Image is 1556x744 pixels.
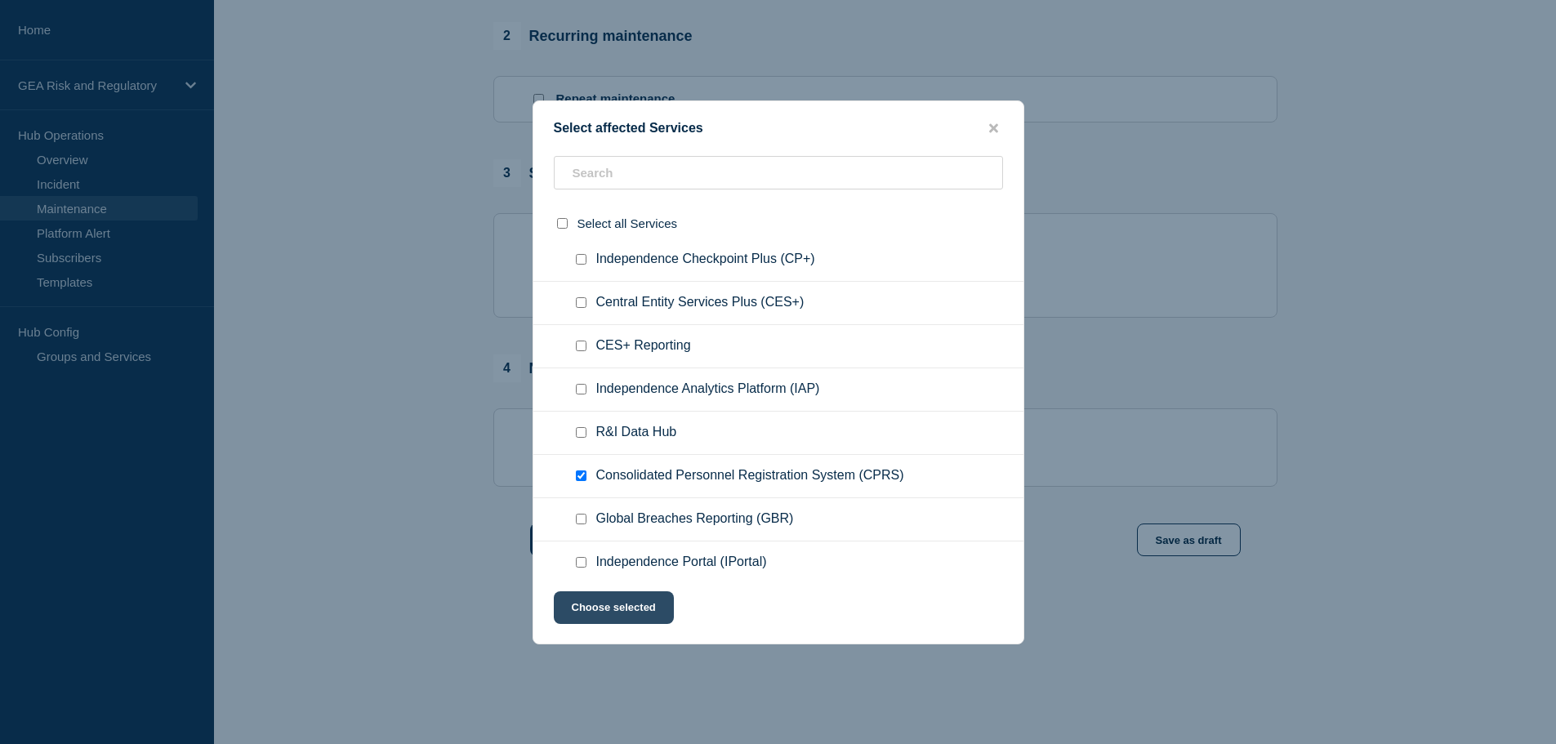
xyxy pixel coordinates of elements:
button: close button [984,121,1003,136]
input: R&I Data Hub checkbox [576,427,586,438]
input: Central Entity Services Plus (CES+) checkbox [576,297,586,308]
span: Independence Analytics Platform (IAP) [596,381,820,398]
input: select all checkbox [557,218,568,229]
input: Independence Checkpoint Plus (CP+) checkbox [576,254,586,265]
input: Independence Analytics Platform (IAP) checkbox [576,384,586,394]
input: Search [554,156,1003,189]
span: Independence Portal (IPortal) [596,555,767,571]
span: CES+ Reporting [596,338,691,354]
input: Global Breaches Reporting (GBR) checkbox [576,514,586,524]
span: Consolidated Personnel Registration System (CPRS) [596,468,904,484]
span: Global Breaches Reporting (GBR) [596,511,794,528]
span: Select all Services [577,216,678,230]
span: R&I Data Hub [596,425,677,441]
input: Independence Portal (IPortal) checkbox [576,557,586,568]
span: Independence Checkpoint Plus (CP+) [596,252,815,268]
button: Choose selected [554,591,674,624]
span: Central Entity Services Plus (CES+) [596,295,805,311]
input: Consolidated Personnel Registration System (CPRS) checkbox [576,470,586,481]
input: CES+ Reporting checkbox [576,341,586,351]
div: Select affected Services [533,121,1023,136]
